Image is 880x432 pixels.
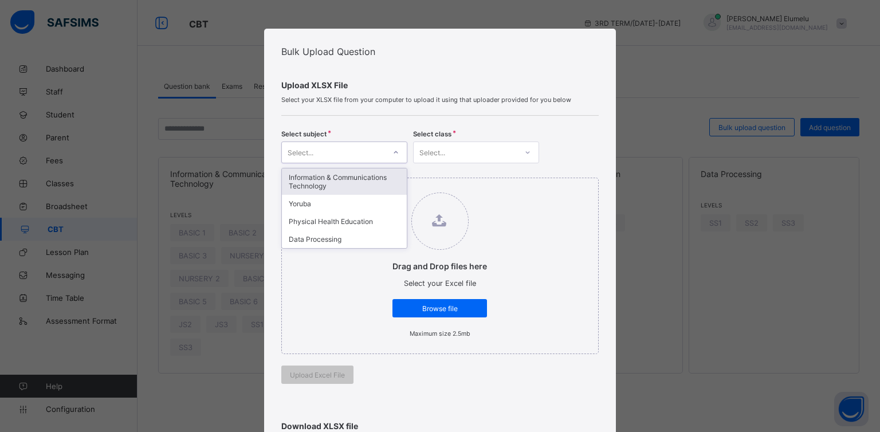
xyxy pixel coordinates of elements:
div: Information & Communications Technology [282,168,407,195]
small: Maximum size 2.5mb [410,330,470,337]
span: Browse file [401,304,478,313]
div: Yoruba [282,195,407,213]
span: Select subject [281,130,327,138]
span: Download XLSX file [281,421,599,431]
div: Data Processing [282,230,407,248]
span: Select your Excel file [404,279,476,288]
div: Physical Health Education [282,213,407,230]
span: Bulk Upload Question [281,46,375,57]
span: Upload Excel File [290,371,345,379]
p: Drag and Drop files here [392,261,487,271]
div: Select... [419,142,445,163]
div: Select... [288,142,313,163]
span: Select class [413,130,451,138]
span: Upload XLSX File [281,80,599,90]
span: Select your XLSX file from your computer to upload it using that uploader provided for you below [281,96,599,104]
